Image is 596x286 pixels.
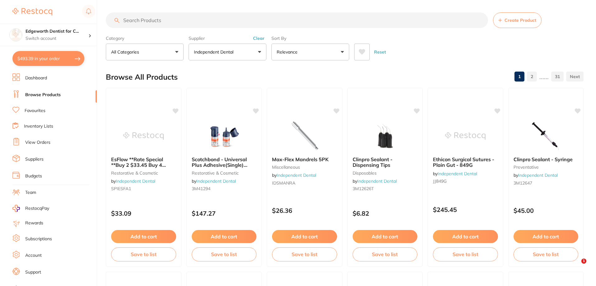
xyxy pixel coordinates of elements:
a: 1 [514,70,524,83]
a: Inventory Lists [24,123,53,129]
a: Team [25,190,36,196]
small: disposables [353,171,418,176]
iframe: Intercom live chat [569,259,584,274]
b: Clinpro Sealant - Dispensing Tips [353,157,418,168]
button: Save to list [433,247,498,261]
span: 3M41294 [192,186,210,191]
img: Clinpro Sealant - Dispensing Tips [365,120,405,152]
a: Favourites [25,108,45,114]
span: Create Product [504,18,536,23]
p: Relevance [277,49,300,55]
button: Save to list [272,247,337,261]
button: All Categories [106,44,184,60]
a: Rewards [25,220,43,226]
p: All Categories [111,49,142,55]
span: by [514,172,558,178]
a: 2 [527,70,537,83]
a: Support [25,269,41,275]
p: $45.00 [514,207,579,214]
span: by [353,178,397,184]
span: by [272,172,316,178]
img: EsFlow **Rate Special **Buy 2 $33.45 Buy 4 $29.80 Buy 6 $25.40** - A1 [123,120,164,152]
a: 31 [551,70,564,83]
b: Clinpro Sealant - Syringe [514,157,579,162]
a: Independent Dental [438,171,477,176]
input: Search Products [106,12,488,28]
label: Category [106,35,184,41]
img: Clinpro Sealant - Syringe [526,120,566,152]
b: EsFlow **Rate Special **Buy 2 $33.45 Buy 4 $29.80 Buy 6 $25.40** - A1 [111,157,176,168]
button: Add to cart [111,230,176,243]
span: EsFlow **Rate Special **Buy 2 $33.45 Buy 4 $29.80 Buy 6 $25.40** - A1 [111,156,169,180]
p: $245.45 [433,206,498,213]
img: Scotchbond - Universal Plus Adhesive(Single) **Buy 3 Receive 1 x Filtek XTE Universal Refill Caps... [204,120,244,152]
button: Save to list [111,247,176,261]
a: View Orders [25,139,50,146]
a: RestocqPay [12,205,49,212]
h4: Edgeworth Dentist for Chickens [26,28,88,35]
img: Edgeworth Dentist for Chickens [10,29,22,41]
button: Add to cart [192,230,257,243]
label: Supplier [189,35,266,41]
small: preventative [514,165,579,170]
span: Clinpro Sealant - Dispensing Tips [353,156,392,168]
a: Independent Dental [116,178,155,184]
p: Switch account [26,35,88,42]
a: Independent Dental [357,178,397,184]
button: $493.39 in your order [12,51,84,66]
img: Restocq Logo [12,8,52,16]
a: Restocq Logo [12,5,52,19]
span: by [433,171,477,176]
h2: Browse All Products [106,73,178,82]
a: Independent Dental [518,172,558,178]
span: 3M12647 [514,180,532,186]
p: ...... [539,73,549,80]
label: Sort By [271,35,349,41]
span: Ethicon Surgical Sutures - Plain Gut - 849G [433,156,494,168]
button: Clear [251,35,266,41]
img: Max-Flex Mandrels 5PK [284,120,325,152]
b: Max-Flex Mandrels 5PK [272,157,337,162]
span: Clinpro Sealant - Syringe [514,156,573,162]
button: Save to list [353,247,418,261]
small: restorative & cosmetic [111,171,176,176]
button: Add to cart [272,230,337,243]
img: Ethicon Surgical Sutures - Plain Gut - 849G [445,120,486,152]
small: restorative & cosmetic [192,171,257,176]
a: Browse Products [25,92,61,98]
a: Suppliers [25,156,44,162]
small: miscellaneous [272,165,337,170]
p: $26.36 [272,207,337,214]
span: SPIESFA1 [111,186,131,191]
span: by [111,178,155,184]
a: Independent Dental [277,172,316,178]
p: $147.27 [192,210,257,217]
span: by [192,178,236,184]
a: Subscriptions [25,236,52,242]
span: IDSMANRA [272,180,295,186]
button: Relevance [271,44,349,60]
button: Save to list [514,247,579,261]
span: RestocqPay [25,205,49,212]
p: Independent Dental [194,49,236,55]
b: Scotchbond - Universal Plus Adhesive(Single) **Buy 3 Receive 1 x Filtek XTE Universal Refill Caps... [192,157,257,168]
b: Ethicon Surgical Sutures - Plain Gut - 849G [433,157,498,168]
a: Independent Dental [196,178,236,184]
span: Max-Flex Mandrels 5PK [272,156,329,162]
button: Add to cart [353,230,418,243]
img: RestocqPay [12,205,20,212]
span: 3M12626T [353,186,374,191]
button: Independent Dental [189,44,266,60]
button: Add to cart [433,230,498,243]
button: Create Product [493,12,542,28]
span: 1 [581,259,586,264]
button: Save to list [192,247,257,261]
p: $33.09 [111,210,176,217]
a: Budgets [25,173,42,179]
button: Add to cart [514,230,579,243]
a: Dashboard [25,75,47,81]
a: Account [25,252,42,259]
button: Reset [372,44,388,60]
span: JJ849G [433,178,447,184]
p: $6.82 [353,210,418,217]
